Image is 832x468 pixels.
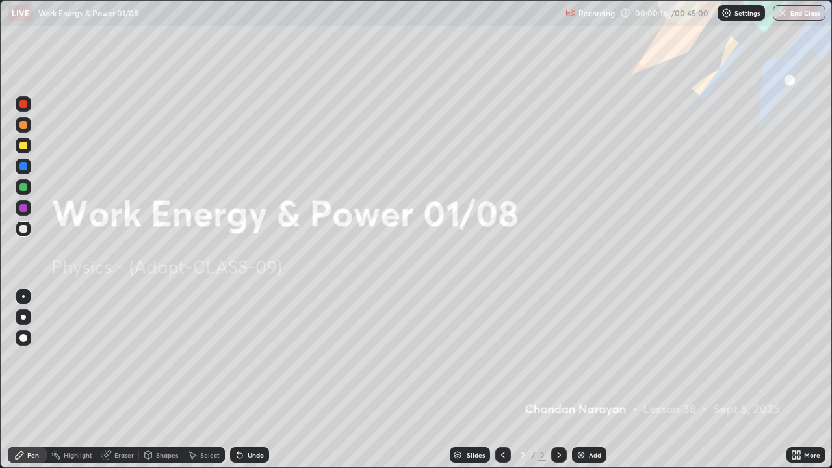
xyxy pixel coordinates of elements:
img: recording.375f2c34.svg [565,8,576,18]
div: More [804,452,820,458]
p: Work Energy & Power 01/08 [38,8,138,18]
div: Add [589,452,601,458]
div: Shapes [156,452,178,458]
img: add-slide-button [576,450,586,460]
img: class-settings-icons [721,8,732,18]
img: end-class-cross [777,8,788,18]
button: End Class [773,5,825,21]
div: / [532,451,536,459]
div: Pen [27,452,39,458]
p: Recording [578,8,615,18]
div: Slides [467,452,485,458]
div: 2 [538,449,546,461]
p: LIVE [12,8,29,18]
div: Select [200,452,220,458]
p: Settings [734,10,760,16]
div: 2 [516,451,529,459]
div: Highlight [64,452,92,458]
div: Undo [248,452,264,458]
div: Eraser [114,452,134,458]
